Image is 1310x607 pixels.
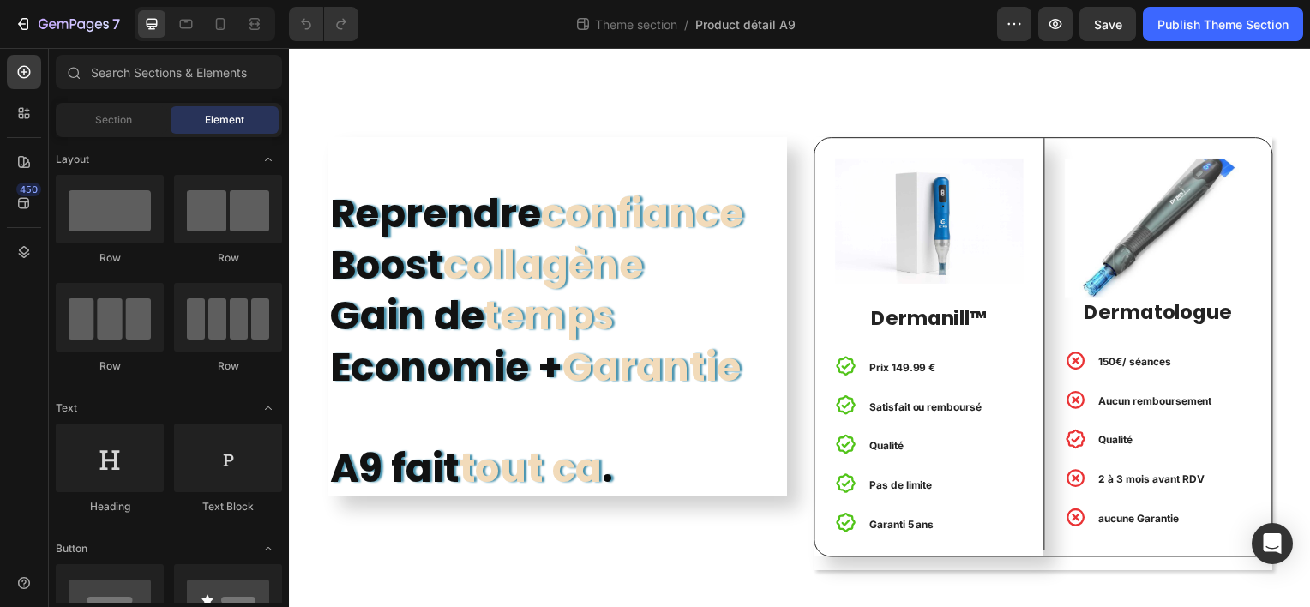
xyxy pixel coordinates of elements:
input: Search Sections & Elements [56,55,282,89]
div: Heading [56,499,164,514]
div: Text Block [174,499,282,514]
span: . [315,395,326,450]
img: gempages_584386638797341272-57f303f7-22b8-4ecb-8fa2-e6543a4e996f.jpg [550,111,739,237]
span: Section [95,112,132,128]
span: Text [56,400,77,416]
img: gempages_584386638797341272-cb82f5b8-05af-4ada-a838-75dd11a3c2a9.jpg [781,111,970,252]
span: Element [205,112,244,128]
strong: 2 à 3 mois avant RDV [815,427,922,440]
span: / [684,15,688,33]
div: Row [56,358,164,374]
strong: Qualité [584,394,618,406]
div: 450 [16,183,41,196]
div: Row [174,358,282,374]
strong: Prix 149.99 € [584,315,651,328]
div: Open Intercom Messenger [1252,523,1293,564]
span: Toggle open [255,146,282,173]
div: Row [174,250,282,266]
button: Save [1079,7,1136,41]
div: Row [56,250,164,266]
strong: Garanti 5 ans [584,472,649,485]
strong: 150€/ séances [815,309,888,322]
strong: aucune Garantie [815,466,896,479]
button: 7 [7,7,128,41]
strong: Pas de limite [584,433,647,446]
button: Publish Theme Section [1143,7,1303,41]
span: Theme section [592,15,681,33]
span: Product détail A9 [695,15,796,33]
strong: Qualité [815,388,850,400]
span: Toggle open [255,535,282,562]
span: Save [1094,17,1122,32]
div: Publish Theme Section [1157,15,1289,33]
span: Toggle open [255,394,282,422]
strong: Aucun remboursement [815,348,929,361]
iframe: Design area [289,48,1310,607]
div: Undo/Redo [289,7,358,41]
span: Button [56,541,87,556]
span: Layout [56,152,89,167]
p: 7 [112,14,120,34]
strong: Satisfait ou remboursé [584,354,697,367]
p: Dermanill™ [551,259,737,285]
p: Dermatologue [783,253,968,279]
